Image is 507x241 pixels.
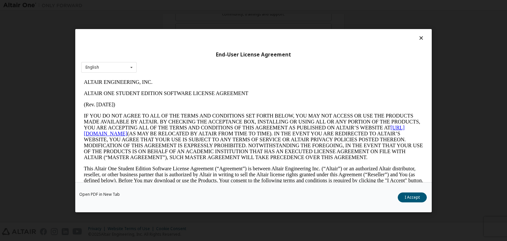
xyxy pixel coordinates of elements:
[398,192,427,202] button: I Accept
[3,36,342,84] p: IF YOU DO NOT AGREE TO ALL OF THE TERMS AND CONDITIONS SET FORTH BELOW, YOU MAY NOT ACCESS OR USE...
[3,89,342,113] p: This Altair One Student Edition Software License Agreement (“Agreement”) is between Altair Engine...
[81,51,426,58] div: End-User License Agreement
[3,14,342,20] p: ALTAIR ONE STUDENT EDITION SOFTWARE LICENSE AGREEMENT
[85,65,99,69] div: English
[3,48,323,60] a: [URL][DOMAIN_NAME]
[3,25,342,31] p: (Rev. [DATE])
[79,192,120,196] a: Open PDF in New Tab
[3,3,342,9] p: ALTAIR ENGINEERING, INC.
